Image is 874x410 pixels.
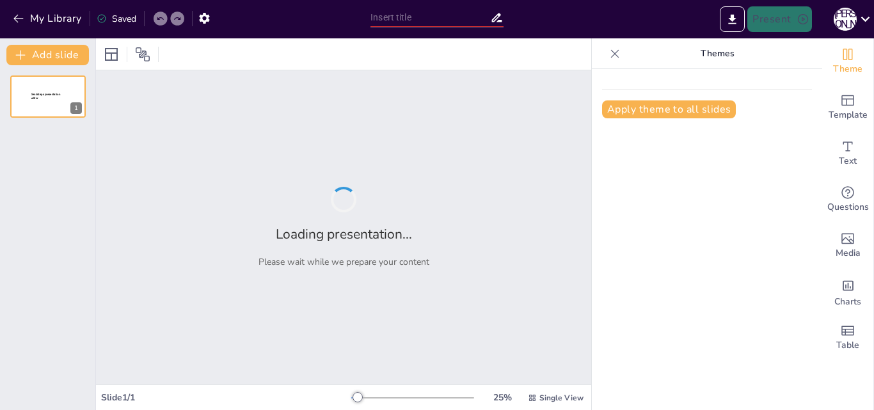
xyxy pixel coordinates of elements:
button: Add slide [6,45,89,65]
button: Present [747,6,811,32]
div: 25 % [487,391,518,404]
p: Themes [625,38,809,69]
span: Text [839,154,857,168]
div: Add ready made slides [822,84,873,130]
span: Single View [539,393,584,403]
div: Add text boxes [822,130,873,177]
div: Add images, graphics, shapes or video [822,223,873,269]
div: Add a table [822,315,873,361]
div: Add charts and graphs [822,269,873,315]
div: Get real-time input from your audience [822,177,873,223]
span: Media [836,246,861,260]
p: Please wait while we prepare your content [258,256,429,268]
span: Position [135,47,150,62]
div: Layout [101,44,122,65]
span: Template [829,108,868,122]
span: Charts [834,295,861,309]
button: Apply theme to all slides [602,100,736,118]
button: А [PERSON_NAME] [834,6,857,32]
button: Export to PowerPoint [720,6,745,32]
div: Change the overall theme [822,38,873,84]
input: Insert title [370,8,490,27]
span: Table [836,338,859,352]
span: Theme [833,62,862,76]
button: My Library [10,8,87,29]
span: Questions [827,200,869,214]
span: Sendsteps presentation editor [31,93,60,100]
div: Saved [97,13,136,25]
div: А [PERSON_NAME] [834,8,857,31]
div: Slide 1 / 1 [101,391,351,404]
div: 1 [70,102,82,114]
h2: Loading presentation... [276,225,412,243]
div: 1 [10,75,86,118]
